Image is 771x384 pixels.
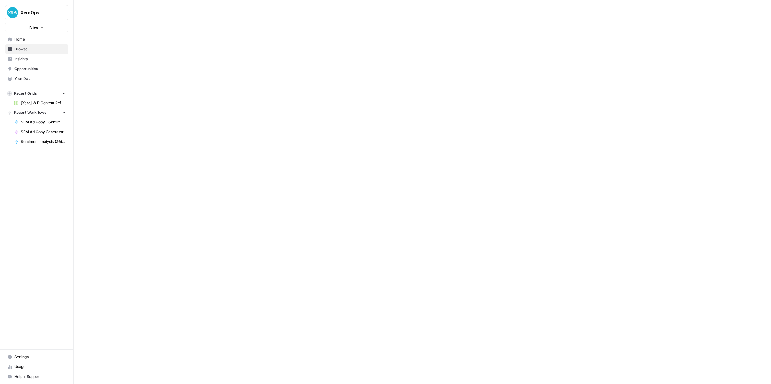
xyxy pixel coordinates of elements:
a: Home [5,34,68,44]
span: Recent Workflows [14,110,46,115]
button: Recent Grids [5,89,68,98]
a: Insights [5,54,68,64]
span: Your Data [14,76,66,81]
span: Help + Support [14,374,66,379]
img: XeroOps Logo [7,7,18,18]
span: [Xero] WIP Content Refresh [21,100,66,106]
a: Opportunities [5,64,68,74]
a: SEM Ad Copy Generator [11,127,68,137]
span: Usage [14,364,66,370]
button: Workspace: XeroOps [5,5,68,20]
span: Browse [14,46,66,52]
span: Recent Grids [14,91,37,96]
span: XeroOps [21,10,58,16]
a: Sentiment analysis (GRID version) [11,137,68,147]
span: New [29,24,38,30]
span: Home [14,37,66,42]
button: Recent Workflows [5,108,68,117]
span: SEM Ad Copy - Sentiment Analysis [21,119,66,125]
span: Opportunities [14,66,66,72]
span: SEM Ad Copy Generator [21,129,66,135]
a: Browse [5,44,68,54]
button: Help + Support [5,372,68,382]
a: SEM Ad Copy - Sentiment Analysis [11,117,68,127]
span: Sentiment analysis (GRID version) [21,139,66,144]
span: Insights [14,56,66,62]
a: Your Data [5,74,68,84]
a: Settings [5,352,68,362]
a: [Xero] WIP Content Refresh [11,98,68,108]
a: Usage [5,362,68,372]
button: New [5,23,68,32]
span: Settings [14,354,66,360]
